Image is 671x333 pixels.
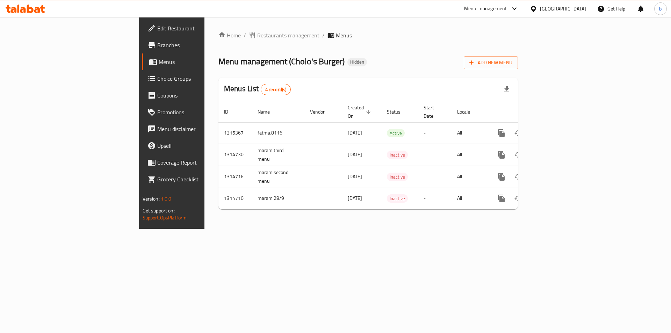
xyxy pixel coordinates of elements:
[142,20,251,37] a: Edit Restaurant
[142,137,251,154] a: Upsell
[143,213,187,222] a: Support.OpsPlatform
[252,144,304,166] td: maram third menu
[143,206,175,215] span: Get support on:
[218,101,566,209] table: enhanced table
[157,142,246,150] span: Upsell
[157,108,246,116] span: Promotions
[424,103,443,120] span: Start Date
[142,154,251,171] a: Coverage Report
[457,108,479,116] span: Locale
[510,125,527,142] button: Change Status
[252,188,304,209] td: maram 28/9
[252,122,304,144] td: fatma.8116
[387,173,408,181] span: Inactive
[387,108,410,116] span: Status
[510,190,527,207] button: Change Status
[261,86,291,93] span: 4 record(s)
[336,31,352,39] span: Menus
[252,166,304,188] td: maram second menu
[493,146,510,163] button: more
[469,58,512,67] span: Add New Menu
[347,59,367,65] span: Hidden
[142,70,251,87] a: Choice Groups
[257,31,319,39] span: Restaurants management
[258,108,279,116] span: Name
[142,104,251,121] a: Promotions
[387,129,405,137] span: Active
[348,194,362,203] span: [DATE]
[218,31,518,39] nav: breadcrumb
[659,5,662,13] span: b
[142,121,251,137] a: Menu disclaimer
[249,31,319,39] a: Restaurants management
[452,122,488,144] td: All
[452,144,488,166] td: All
[218,53,345,69] span: Menu management ( Cholo's Burger )
[464,56,518,69] button: Add New Menu
[418,122,452,144] td: -
[322,31,325,39] li: /
[464,5,507,13] div: Menu-management
[452,188,488,209] td: All
[157,74,246,83] span: Choice Groups
[159,58,246,66] span: Menus
[224,108,237,116] span: ID
[387,151,408,159] span: Inactive
[498,81,515,98] div: Export file
[418,188,452,209] td: -
[488,101,566,123] th: Actions
[143,194,160,203] span: Version:
[452,166,488,188] td: All
[510,146,527,163] button: Change Status
[510,168,527,185] button: Change Status
[418,144,452,166] td: -
[493,168,510,185] button: more
[348,103,373,120] span: Created On
[493,190,510,207] button: more
[347,58,367,66] div: Hidden
[540,5,586,13] div: [GEOGRAPHIC_DATA]
[142,171,251,188] a: Grocery Checklist
[310,108,334,116] span: Vendor
[348,150,362,159] span: [DATE]
[157,24,246,32] span: Edit Restaurant
[142,53,251,70] a: Menus
[142,87,251,104] a: Coupons
[348,172,362,181] span: [DATE]
[157,125,246,133] span: Menu disclaimer
[157,158,246,167] span: Coverage Report
[157,91,246,100] span: Coupons
[387,195,408,203] span: Inactive
[142,37,251,53] a: Branches
[493,125,510,142] button: more
[157,175,246,183] span: Grocery Checklist
[418,166,452,188] td: -
[161,194,172,203] span: 1.0.0
[348,128,362,137] span: [DATE]
[387,194,408,203] div: Inactive
[157,41,246,49] span: Branches
[224,84,291,95] h2: Menus List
